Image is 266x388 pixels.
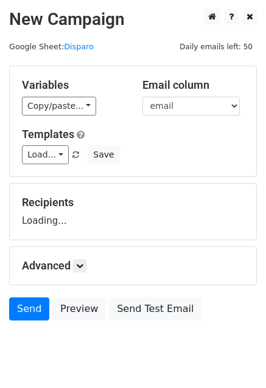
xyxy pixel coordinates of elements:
[142,78,245,92] h5: Email column
[22,78,124,92] h5: Variables
[9,42,94,51] small: Google Sheet:
[9,297,49,320] a: Send
[64,42,94,51] a: Disparo
[22,128,74,140] a: Templates
[9,9,257,30] h2: New Campaign
[109,297,201,320] a: Send Test Email
[22,196,244,227] div: Loading...
[52,297,106,320] a: Preview
[22,97,96,116] a: Copy/paste...
[22,259,244,272] h5: Advanced
[175,40,257,54] span: Daily emails left: 50
[175,42,257,51] a: Daily emails left: 50
[22,145,69,164] a: Load...
[22,196,244,209] h5: Recipients
[88,145,119,164] button: Save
